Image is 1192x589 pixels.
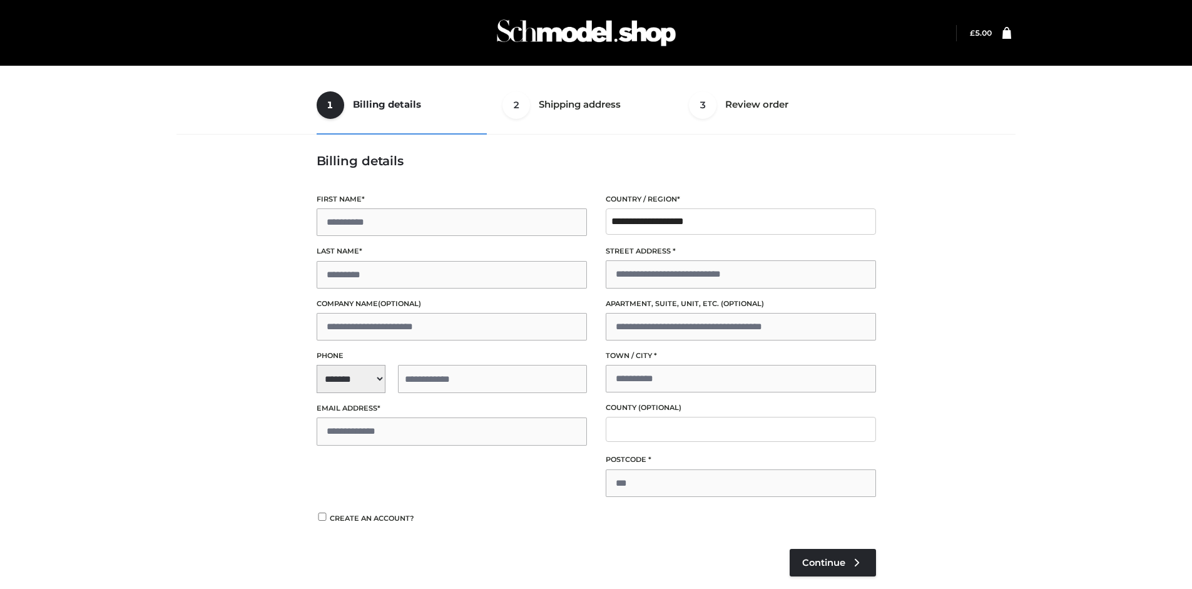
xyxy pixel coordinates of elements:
[378,299,421,308] span: (optional)
[492,8,680,58] img: Schmodel Admin 964
[606,402,876,414] label: County
[606,193,876,205] label: Country / Region
[638,403,681,412] span: (optional)
[606,350,876,362] label: Town / City
[317,245,587,257] label: Last name
[317,193,587,205] label: First name
[606,245,876,257] label: Street address
[802,557,845,568] span: Continue
[606,454,876,466] label: Postcode
[317,402,587,414] label: Email address
[970,28,992,38] bdi: 5.00
[330,514,414,523] span: Create an account?
[317,153,876,168] h3: Billing details
[317,298,587,310] label: Company name
[970,28,992,38] a: £5.00
[790,549,876,576] a: Continue
[970,28,975,38] span: £
[721,299,764,308] span: (optional)
[317,513,328,521] input: Create an account?
[317,350,587,362] label: Phone
[606,298,876,310] label: Apartment, suite, unit, etc.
